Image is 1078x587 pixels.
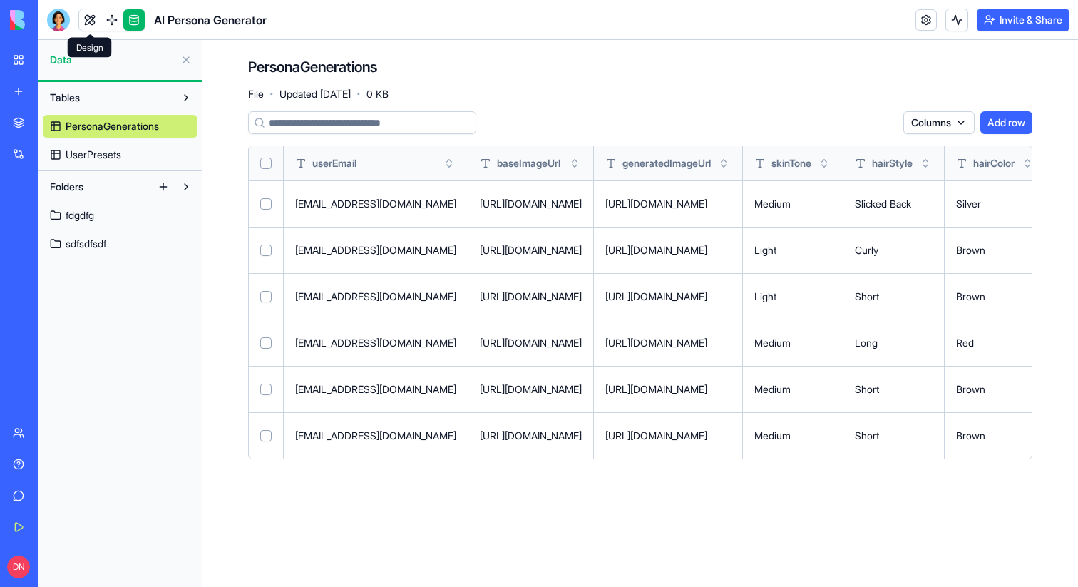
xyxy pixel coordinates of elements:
[956,290,1035,304] div: Brown
[817,156,831,170] button: Toggle sort
[43,143,197,166] a: UserPresets
[66,208,94,223] span: fdgdfg
[480,336,582,350] div: [URL][DOMAIN_NAME]
[279,87,351,101] span: Updated [DATE]
[480,429,582,443] div: [URL][DOMAIN_NAME]
[260,198,272,210] button: Select row
[855,382,933,397] div: Short
[295,429,456,443] div: [EMAIL_ADDRESS][DOMAIN_NAME]
[7,556,30,578] span: DN
[68,38,112,58] div: Design
[260,384,272,395] button: Select row
[754,243,831,257] div: Light
[956,243,1035,257] div: Brown
[295,197,456,211] div: [EMAIL_ADDRESS][DOMAIN_NAME]
[754,197,831,211] div: Medium
[260,158,272,169] button: Select all
[248,57,377,77] h4: PersonaGenerations
[480,290,582,304] div: [URL][DOMAIN_NAME]
[312,156,356,170] span: userEmail
[43,115,197,138] a: PersonaGenerations
[956,197,1035,211] div: Silver
[918,156,933,170] button: Toggle sort
[66,148,121,162] span: UserPresets
[605,382,731,397] div: [URL][DOMAIN_NAME]
[366,87,389,101] span: 0 KB
[43,86,175,109] button: Tables
[43,233,197,255] a: sdfsdfsdf
[855,197,933,211] div: Slicked Back
[754,382,831,397] div: Medium
[956,336,1035,350] div: Red
[442,156,456,170] button: Toggle sort
[973,156,1015,170] span: hairColor
[43,204,197,227] a: fdgdfg
[872,156,913,170] span: hairStyle
[50,53,175,67] span: Data
[260,245,272,256] button: Select row
[50,91,80,105] span: Tables
[754,290,831,304] div: Light
[1020,156,1035,170] button: Toggle sort
[605,336,731,350] div: [URL][DOMAIN_NAME]
[295,290,456,304] div: [EMAIL_ADDRESS][DOMAIN_NAME]
[855,290,933,304] div: Short
[622,156,711,170] span: generatedImageUrl
[260,291,272,302] button: Select row
[980,111,1032,134] button: Add row
[855,243,933,257] div: Curly
[10,10,98,30] img: logo
[480,243,582,257] div: [URL][DOMAIN_NAME]
[855,429,933,443] div: Short
[771,156,811,170] span: skinTone
[295,243,456,257] div: [EMAIL_ADDRESS][DOMAIN_NAME]
[754,336,831,350] div: Medium
[154,11,267,29] span: AI Persona Generator
[956,382,1035,397] div: Brown
[295,382,456,397] div: [EMAIL_ADDRESS][DOMAIN_NAME]
[903,111,975,134] button: Columns
[66,237,106,251] span: sdfsdfsdf
[855,336,933,350] div: Long
[605,197,731,211] div: [URL][DOMAIN_NAME]
[605,243,731,257] div: [URL][DOMAIN_NAME]
[66,119,159,133] span: PersonaGenerations
[295,336,456,350] div: [EMAIL_ADDRESS][DOMAIN_NAME]
[605,429,731,443] div: [URL][DOMAIN_NAME]
[717,156,731,170] button: Toggle sort
[480,382,582,397] div: [URL][DOMAIN_NAME]
[260,337,272,349] button: Select row
[43,175,152,198] button: Folders
[754,429,831,443] div: Medium
[260,430,272,441] button: Select row
[977,9,1069,31] button: Invite & Share
[50,180,83,194] span: Folders
[269,83,274,106] span: ·
[497,156,560,170] span: baseImageUrl
[480,197,582,211] div: [URL][DOMAIN_NAME]
[248,87,264,101] span: File
[605,290,731,304] div: [URL][DOMAIN_NAME]
[568,156,582,170] button: Toggle sort
[356,83,361,106] span: ·
[956,429,1035,443] div: Brown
